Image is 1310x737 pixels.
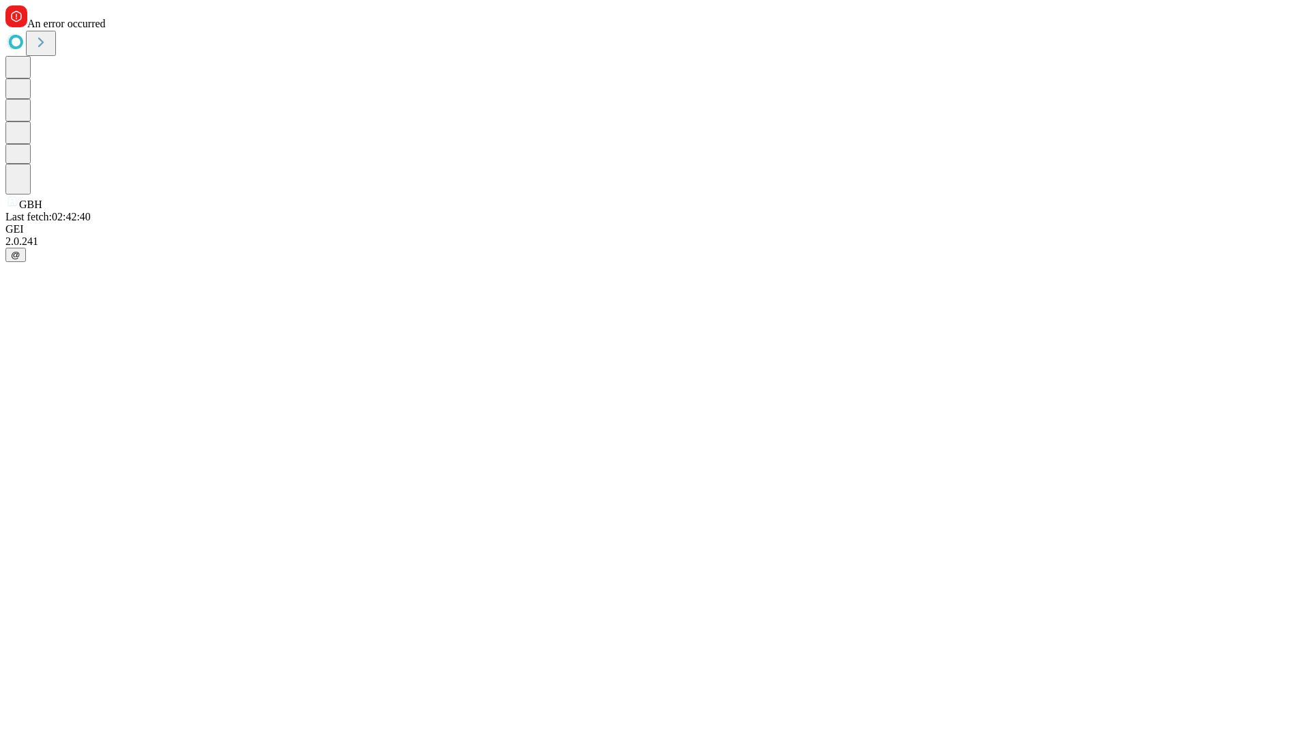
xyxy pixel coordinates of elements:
span: @ [11,250,20,260]
div: GEI [5,223,1305,235]
span: An error occurred [27,18,106,29]
span: Last fetch: 02:42:40 [5,211,91,222]
button: @ [5,248,26,262]
div: 2.0.241 [5,235,1305,248]
span: GBH [19,199,42,210]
